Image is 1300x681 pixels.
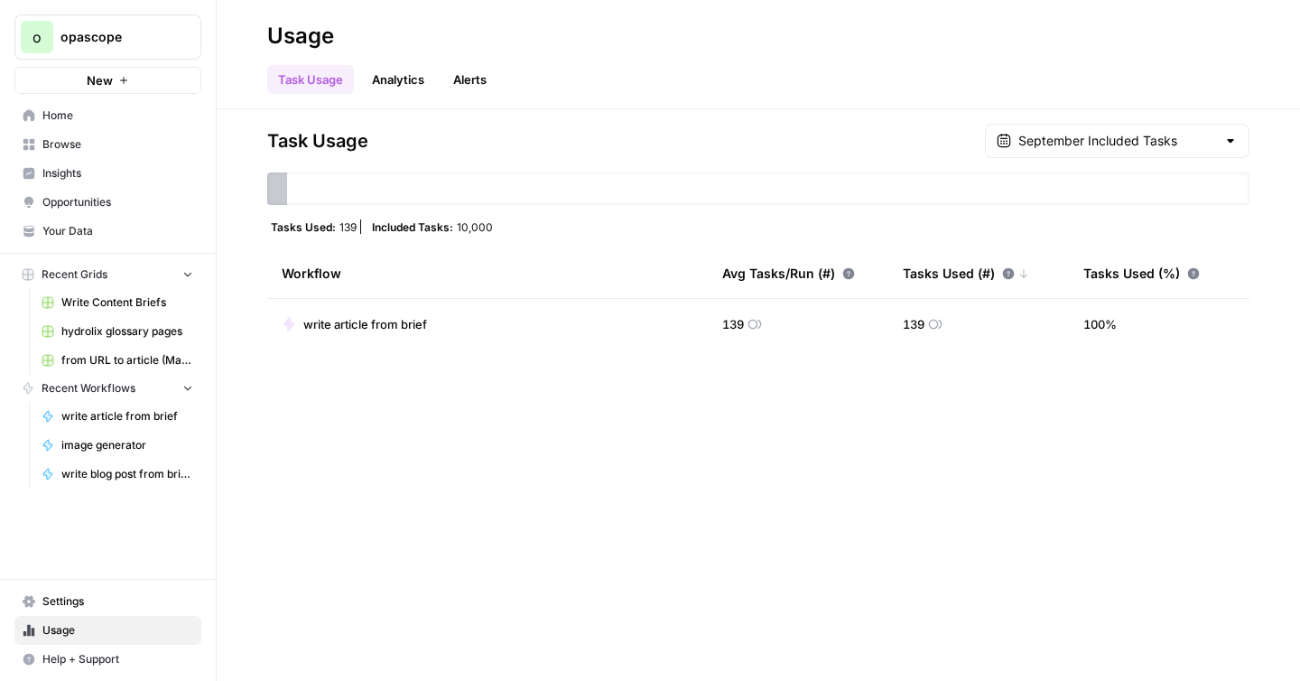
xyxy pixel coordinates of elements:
[1018,132,1216,150] input: September Included Tasks
[267,128,368,154] span: Task Usage
[282,248,693,298] div: Workflow
[14,188,201,217] a: Opportunities
[61,294,193,311] span: Write Content Briefs
[42,194,193,210] span: Opportunities
[282,315,427,333] a: write article from brief
[372,219,453,234] span: Included Tasks:
[33,431,201,460] a: image generator
[722,315,744,333] span: 139
[14,159,201,188] a: Insights
[1083,248,1200,298] div: Tasks Used (%)
[722,248,855,298] div: Avg Tasks/Run (#)
[42,266,107,283] span: Recent Grids
[42,593,193,610] span: Settings
[14,217,201,246] a: Your Data
[42,165,193,182] span: Insights
[303,315,427,333] span: write article from brief
[60,28,170,46] span: opascope
[42,622,193,639] span: Usage
[61,352,193,368] span: from URL to article (MariaDB)
[14,261,201,288] button: Recent Grids
[903,315,924,333] span: 139
[33,317,201,346] a: hydrolix glossary pages
[1083,315,1117,333] span: 100 %
[903,248,1029,298] div: Tasks Used (#)
[42,107,193,124] span: Home
[361,65,435,94] a: Analytics
[14,645,201,674] button: Help + Support
[42,136,193,153] span: Browse
[61,408,193,424] span: write article from brief
[271,219,336,234] span: Tasks Used:
[339,219,357,234] span: 139
[87,71,113,89] span: New
[42,223,193,239] span: Your Data
[42,380,135,396] span: Recent Workflows
[61,323,193,340] span: hydrolix glossary pages
[267,65,354,94] a: Task Usage
[14,587,201,616] a: Settings
[32,26,42,48] span: o
[14,101,201,130] a: Home
[61,437,193,453] span: image generator
[33,288,201,317] a: Write Content Briefs
[14,67,201,94] button: New
[267,22,334,51] div: Usage
[14,14,201,60] button: Workspace: opascope
[14,130,201,159] a: Browse
[33,402,201,431] a: write article from brief
[14,375,201,402] button: Recent Workflows
[442,65,497,94] button: Alerts
[33,460,201,489] a: write blog post from brief (Aroma360)
[33,346,201,375] a: from URL to article (MariaDB)
[42,651,193,667] span: Help + Support
[61,466,193,482] span: write blog post from brief (Aroma360)
[14,616,201,645] a: Usage
[457,219,493,234] span: 10,000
